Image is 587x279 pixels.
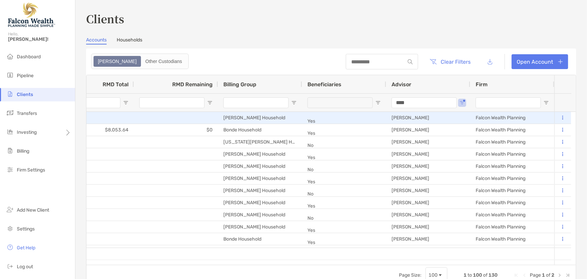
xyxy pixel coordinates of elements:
div: Last Page [565,273,571,278]
input: Advisor Filter Input [392,97,457,108]
div: Falcon Wealth Planning [470,197,554,209]
div: $8,053.64 [50,124,134,136]
span: of [546,272,550,278]
button: Open Filter Menu [123,100,129,105]
span: 1 [464,272,467,278]
div: Falcon Wealth Planning [470,245,554,257]
div: [PERSON_NAME] Household [218,197,302,209]
div: [PERSON_NAME] [386,245,470,257]
button: Open Filter Menu [375,100,381,105]
p: Yes [307,238,381,247]
div: [US_STATE][PERSON_NAME] Household [218,136,302,148]
input: Billing Group Filter Input [223,97,289,108]
div: $0 [134,124,218,136]
div: Bonde Household [218,233,302,245]
img: clients icon [6,90,14,98]
div: [PERSON_NAME] [386,148,470,160]
div: First Page [514,273,519,278]
img: settings icon [6,224,14,232]
a: Open Account [512,54,568,69]
div: [PERSON_NAME] Household [218,112,302,124]
p: Yes [307,178,381,186]
div: [PERSON_NAME] Household [218,209,302,221]
span: Add New Client [17,207,49,213]
span: 130 [488,272,498,278]
p: Yes [307,226,381,235]
span: of [483,272,487,278]
span: Firm [476,81,487,88]
div: [PERSON_NAME] Household [218,173,302,184]
div: Falcon Wealth Planning [470,209,554,221]
span: RMD Remaining [172,81,213,88]
div: Falcon Wealth Planning [470,112,554,124]
img: Falcon Wealth Planning Logo [8,3,55,27]
div: Falcon Wealth Planning [470,124,554,136]
span: 1 [542,272,545,278]
p: Yes [307,153,381,162]
span: 100 [473,272,482,278]
div: [PERSON_NAME] [386,209,470,221]
span: Get Help [17,245,35,251]
span: RMD Total [103,81,129,88]
span: Pipeline [17,73,34,79]
button: Open Filter Menu [291,100,297,105]
span: Firm Settings [17,167,45,173]
div: [PERSON_NAME] [386,233,470,245]
div: Falcon Wealth Planning [470,173,554,184]
span: Beneficiaries [307,81,341,88]
p: No [307,190,381,198]
div: Falcon Wealth Planning [470,160,554,172]
img: add_new_client icon [6,206,14,214]
button: Open Filter Menu [544,100,549,105]
span: Dashboard [17,54,41,60]
div: 100 [429,272,438,278]
div: Falcon Wealth Planning [470,148,554,160]
h3: Clients [86,11,576,26]
span: Investing [17,129,37,135]
div: Falcon Wealth Planning [470,221,554,233]
div: [PERSON_NAME] [386,136,470,148]
img: transfers icon [6,109,14,117]
span: Clients [17,92,33,97]
div: Bonde Household [218,124,302,136]
button: Open Filter Menu [460,100,465,105]
div: Page Size: [399,272,421,278]
div: [PERSON_NAME] [386,197,470,209]
img: logout icon [6,262,14,270]
p: Yes [307,117,381,125]
img: dashboard icon [6,52,14,60]
div: [PERSON_NAME] [386,185,470,196]
div: segmented control [91,54,189,69]
div: [PERSON_NAME] [386,221,470,233]
p: No [307,141,381,150]
a: Accounts [86,37,107,44]
p: Yes [307,202,381,210]
div: Next Page [557,273,562,278]
img: input icon [408,59,413,64]
a: Households [117,37,142,44]
button: Clear Filters [425,54,476,69]
div: [PERSON_NAME] Household [218,245,302,257]
button: Open Filter Menu [207,100,213,105]
div: [PERSON_NAME] Household [218,160,302,172]
div: Previous Page [522,273,527,278]
div: [PERSON_NAME] Household [218,185,302,196]
span: Page [530,272,541,278]
span: Log out [17,264,33,270]
span: Transfers [17,111,37,116]
input: Firm Filter Input [476,97,541,108]
div: [PERSON_NAME] [386,173,470,184]
p: No [307,165,381,174]
img: pipeline icon [6,71,14,79]
div: [PERSON_NAME] Household [218,148,302,160]
div: [PERSON_NAME] [386,124,470,136]
img: investing icon [6,128,14,136]
div: Falcon Wealth Planning [470,136,554,148]
div: Other Custodians [142,57,186,66]
img: get-help icon [6,243,14,251]
img: billing icon [6,147,14,155]
span: Settings [17,226,35,232]
input: RMD Remaining Filter Input [139,97,205,108]
div: Falcon Wealth Planning [470,185,554,196]
div: Zoe [94,57,140,66]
